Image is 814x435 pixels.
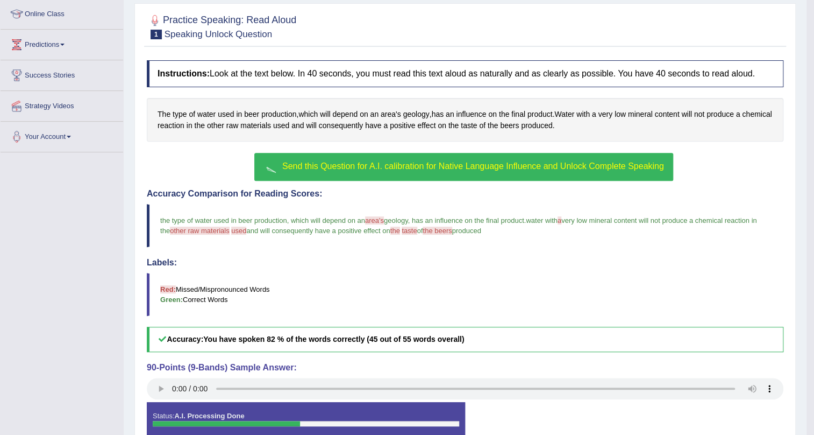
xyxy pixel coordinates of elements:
span: Click to see word definition [500,120,519,131]
span: Click to see word definition [236,109,242,120]
span: Click to see word definition [479,120,485,131]
div: , , . . [147,98,783,142]
span: Click to see word definition [370,109,379,120]
span: , [287,216,289,224]
span: Click to see word definition [261,109,296,120]
b: Green: [160,296,183,304]
span: Click to see word definition [694,109,704,120]
span: Click to see word definition [207,120,224,131]
span: which will depend on an [291,216,365,224]
span: Click to see word definition [173,109,187,120]
span: Click to see word definition [187,120,192,131]
blockquote: Missed/Mispronounced Words Correct Words [147,273,783,316]
h4: Accuracy Comparison for Reading Scores: [147,189,783,199]
span: Click to see word definition [499,109,509,120]
span: Click to see word definition [273,120,289,131]
span: Click to see word definition [417,120,435,131]
span: Click to see word definition [461,120,477,131]
span: Click to see word definition [319,120,363,131]
h5: Accuracy: [147,327,783,352]
span: Click to see word definition [706,109,734,120]
strong: A.I. Processing Done [174,412,244,420]
span: Click to see word definition [298,109,318,120]
span: Click to see word definition [438,120,446,131]
span: 1 [151,30,162,39]
span: and will consequently have a positive effect on [246,227,390,235]
span: Click to see word definition [291,120,304,131]
span: Click to see word definition [197,109,216,120]
span: has an influence on the final product [412,216,524,224]
a: Success Stories [1,60,123,87]
span: Click to see word definition [488,120,498,131]
span: other raw materials [170,227,230,235]
small: Speaking Unlock Question [165,29,272,39]
span: Click to see word definition [511,109,525,120]
a: Strategy Videos [1,91,123,118]
span: Click to see word definition [521,120,552,131]
b: Red: [160,285,176,293]
span: Click to see word definition [598,109,612,120]
b: Instructions: [158,69,210,78]
span: Click to see word definition [681,109,691,120]
span: Click to see word definition [306,120,316,131]
span: Click to see word definition [576,109,590,120]
span: Click to see word definition [226,120,239,131]
span: Send this Question for A.I. calibration for Native Language Influence and Unlock Complete Speaking [282,162,664,171]
span: Click to see word definition [158,120,184,131]
b: You have spoken 82 % of the words correctly (45 out of 55 words overall) [203,335,464,343]
span: a [558,216,561,224]
span: Click to see word definition [390,120,415,131]
span: Click to see word definition [655,109,680,120]
span: Click to see word definition [456,109,486,120]
span: produced [452,227,481,235]
span: Click to see word definition [381,109,401,120]
span: Click to see word definition [240,120,271,131]
span: Click to see word definition [403,109,430,120]
span: geology [384,216,408,224]
h2: Practice Speaking: Read Aloud [147,12,296,39]
span: . [524,216,526,224]
span: Click to see word definition [448,120,459,131]
button: Send this Question for A.I. calibration for Native Language Influence and Unlock Complete Speaking [254,153,673,181]
a: Your Account [1,122,123,149]
span: Click to see word definition [431,109,444,120]
h4: Look at the text below. In 40 seconds, you must read this text aloud as naturally and as clearly ... [147,60,783,87]
span: Click to see word definition [332,109,358,120]
span: Click to see word definition [244,109,259,120]
span: of [417,227,423,235]
span: Click to see word definition [615,109,626,120]
span: Click to see word definition [628,109,653,120]
span: Click to see word definition [383,120,388,131]
span: Click to see word definition [360,109,368,120]
span: Click to see word definition [527,109,553,120]
span: used [231,227,246,235]
span: the type of water used in beer production [160,216,287,224]
span: Click to see word definition [592,109,596,120]
span: very low mineral content will not produce a chemical reaction in the [160,216,759,235]
span: Click to see word definition [736,109,740,120]
span: area's [365,216,384,224]
span: water with [526,216,558,224]
h4: Labels: [147,258,783,268]
span: the beers [423,227,452,235]
h4: 90-Points (9-Bands) Sample Answer: [147,363,783,373]
span: taste [402,227,417,235]
span: Click to see word definition [189,109,195,120]
span: Click to see word definition [218,109,234,120]
span: Click to see word definition [365,120,381,131]
span: Click to see word definition [488,109,497,120]
span: Click to see word definition [554,109,574,120]
span: , [408,216,410,224]
span: Click to see word definition [446,109,454,120]
a: Predictions [1,30,123,57]
span: Click to see word definition [195,120,205,131]
span: Click to see word definition [320,109,330,120]
span: the [390,227,400,235]
span: Click to see word definition [158,109,170,120]
span: Click to see word definition [742,109,772,120]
